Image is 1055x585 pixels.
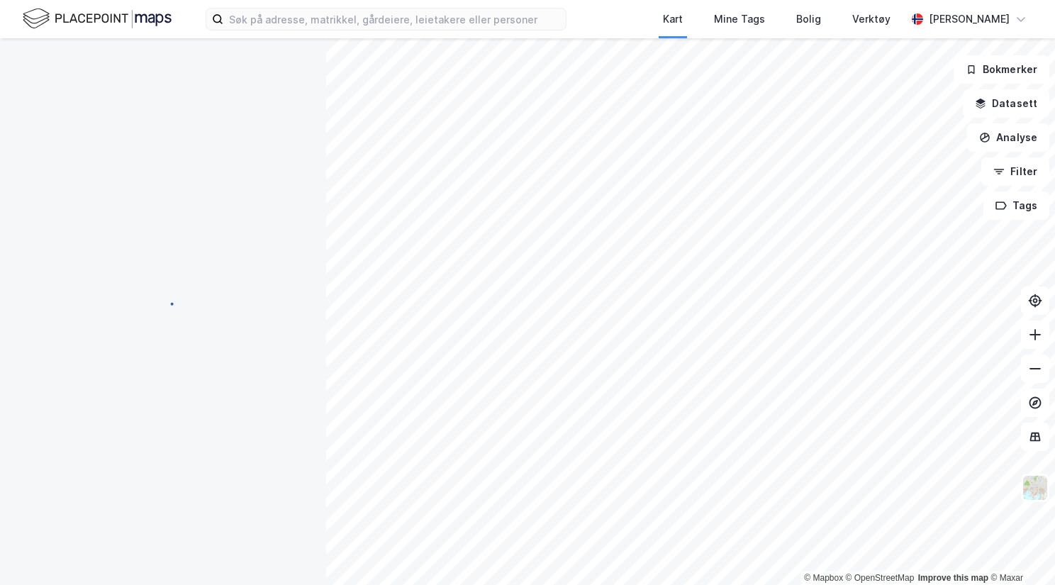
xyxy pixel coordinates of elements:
[1022,474,1049,501] img: Z
[981,157,1049,186] button: Filter
[714,11,765,28] div: Mine Tags
[983,191,1049,220] button: Tags
[796,11,821,28] div: Bolig
[804,573,843,583] a: Mapbox
[223,9,566,30] input: Søk på adresse, matrikkel, gårdeiere, leietakere eller personer
[963,89,1049,118] button: Datasett
[954,55,1049,84] button: Bokmerker
[929,11,1010,28] div: [PERSON_NAME]
[852,11,891,28] div: Verktøy
[984,517,1055,585] iframe: Chat Widget
[846,573,915,583] a: OpenStreetMap
[23,6,172,31] img: logo.f888ab2527a4732fd821a326f86c7f29.svg
[152,292,174,315] img: spinner.a6d8c91a73a9ac5275cf975e30b51cfb.svg
[918,573,988,583] a: Improve this map
[967,123,1049,152] button: Analyse
[663,11,683,28] div: Kart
